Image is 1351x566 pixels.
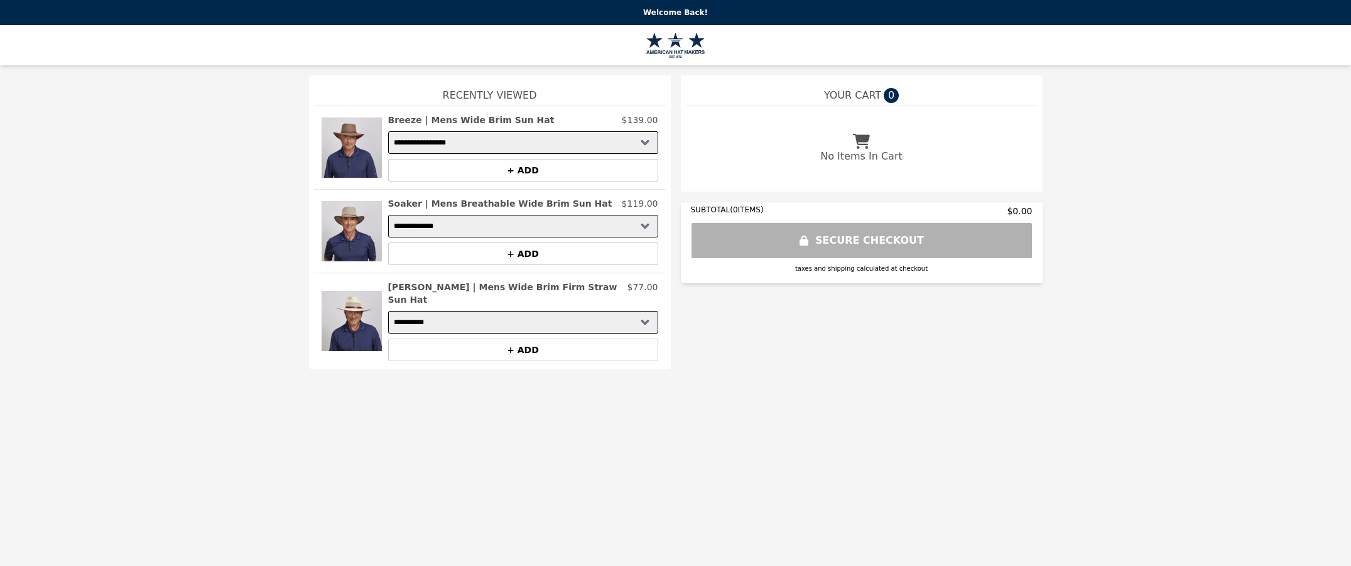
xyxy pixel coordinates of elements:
[388,159,658,182] button: + ADD
[622,197,658,210] p: $119.00
[322,281,382,361] img: Florence | Mens Wide Brim Firm Straw Sun Hat
[820,149,902,164] p: No Items In Cart
[388,114,555,126] h2: Breeze | Mens Wide Brim Sun Hat
[1007,205,1032,217] span: $0.00
[388,215,658,237] select: Select a product variant
[691,205,730,214] span: SUBTOTAL
[388,311,658,334] select: Select a product variant
[388,242,658,265] button: + ADD
[646,33,705,58] img: Brand Logo
[884,88,899,103] span: 0
[388,131,658,154] select: Select a product variant
[8,8,1343,18] p: Welcome Back!
[730,205,763,214] span: ( 0 ITEMS)
[388,281,622,306] h2: [PERSON_NAME] | Mens Wide Brim Firm Straw Sun Hat
[627,281,658,306] p: $77.00
[388,197,612,210] h2: Soaker | Mens Breathable Wide Brim Sun Hat
[622,114,658,126] p: $139.00
[824,88,881,103] span: YOUR CART
[322,197,382,265] img: Soaker | Mens Breathable Wide Brim Sun Hat
[691,264,1033,273] div: taxes and shipping calculated at checkout
[314,75,666,106] h1: Recently Viewed
[388,339,658,361] button: + ADD
[322,114,382,182] img: Breeze | Mens Wide Brim Sun Hat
